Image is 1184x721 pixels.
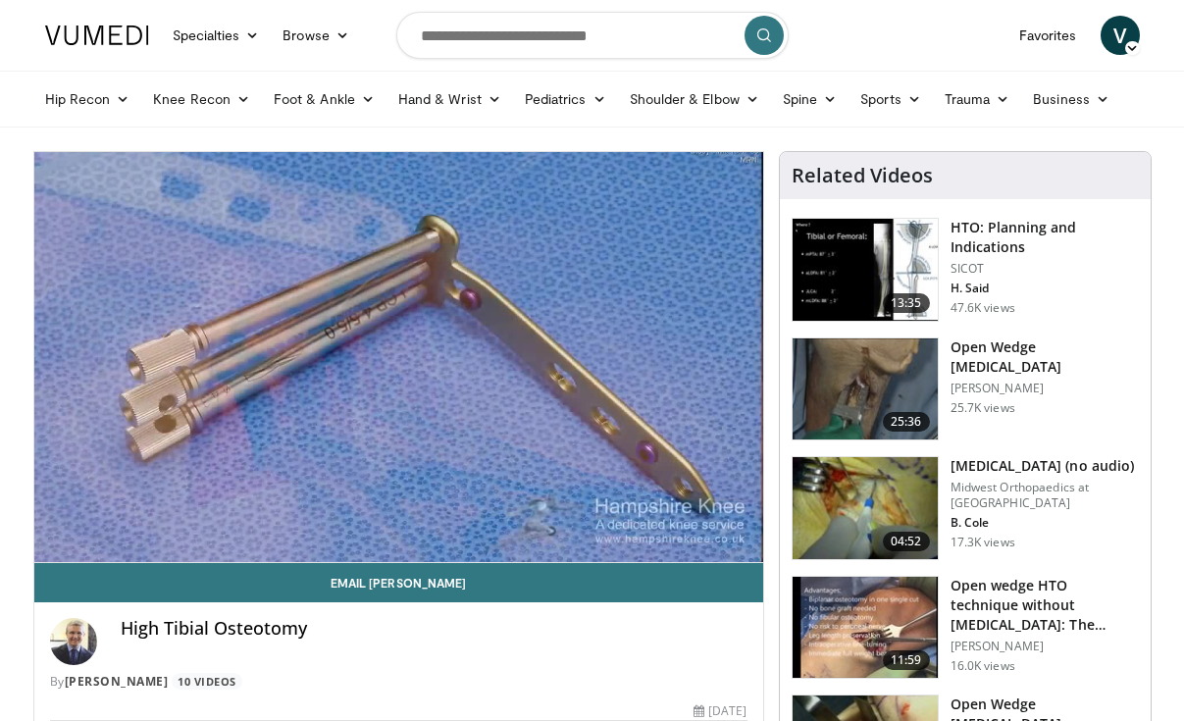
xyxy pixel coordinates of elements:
a: Favorites [1007,16,1089,55]
a: Pediatrics [513,79,618,119]
p: 16.0K views [951,658,1015,674]
a: 04:52 [MEDICAL_DATA] (no audio) Midwest Orthopaedics at [GEOGRAPHIC_DATA] B. Cole 17.3K views [792,456,1139,560]
p: 47.6K views [951,300,1015,316]
a: 25:36 Open Wedge [MEDICAL_DATA] [PERSON_NAME] 25.7K views [792,337,1139,441]
h4: Related Videos [792,164,933,187]
a: Specialties [161,16,272,55]
img: 1390019_3.png.150x105_q85_crop-smart_upscale.jpg [793,338,938,440]
a: 11:59 Open wedge HTO technique without [MEDICAL_DATA]: The "Tomofix" techni… [PERSON_NAME] 16.0K ... [792,576,1139,680]
a: Browse [271,16,361,55]
h3: Open Wedge [MEDICAL_DATA] [951,337,1139,377]
a: Hip Recon [33,79,142,119]
a: Trauma [933,79,1022,119]
h3: [MEDICAL_DATA] (no audio) [951,456,1139,476]
img: 38896_0000_3.png.150x105_q85_crop-smart_upscale.jpg [793,457,938,559]
a: V [1101,16,1140,55]
span: 13:35 [883,293,930,313]
div: [DATE] [694,702,746,720]
p: 25.7K views [951,400,1015,416]
div: By [50,673,747,691]
img: 297961_0002_1.png.150x105_q85_crop-smart_upscale.jpg [793,219,938,321]
img: Avatar [50,618,97,665]
p: B. Cole [951,515,1139,531]
a: [PERSON_NAME] [65,673,169,690]
p: Midwest Orthopaedics at [GEOGRAPHIC_DATA] [951,480,1139,511]
a: 10 Videos [172,673,243,690]
a: Business [1021,79,1121,119]
a: Spine [771,79,849,119]
a: Knee Recon [141,79,262,119]
a: Foot & Ankle [262,79,386,119]
span: 04:52 [883,532,930,551]
a: Shoulder & Elbow [618,79,771,119]
a: 13:35 HTO: Planning and Indications SICOT H. Said 47.6K views [792,218,1139,322]
span: 25:36 [883,412,930,432]
h3: HTO: Planning and Indications [951,218,1139,257]
h3: Open wedge HTO technique without [MEDICAL_DATA]: The "Tomofix" techni… [951,576,1139,635]
a: Sports [849,79,933,119]
p: [PERSON_NAME] [951,639,1139,654]
p: SICOT [951,261,1139,277]
p: [PERSON_NAME] [951,381,1139,396]
input: Search topics, interventions [396,12,789,59]
a: Hand & Wrist [386,79,513,119]
p: 17.3K views [951,535,1015,550]
h4: High Tibial Osteotomy [121,618,747,640]
span: 11:59 [883,650,930,670]
p: H. Said [951,281,1139,296]
img: 6da97908-3356-4b25-aff2-ae42dc3f30de.150x105_q85_crop-smart_upscale.jpg [793,577,938,679]
video-js: Video Player [34,152,763,563]
a: Email [PERSON_NAME] [34,563,763,602]
img: VuMedi Logo [45,26,149,45]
